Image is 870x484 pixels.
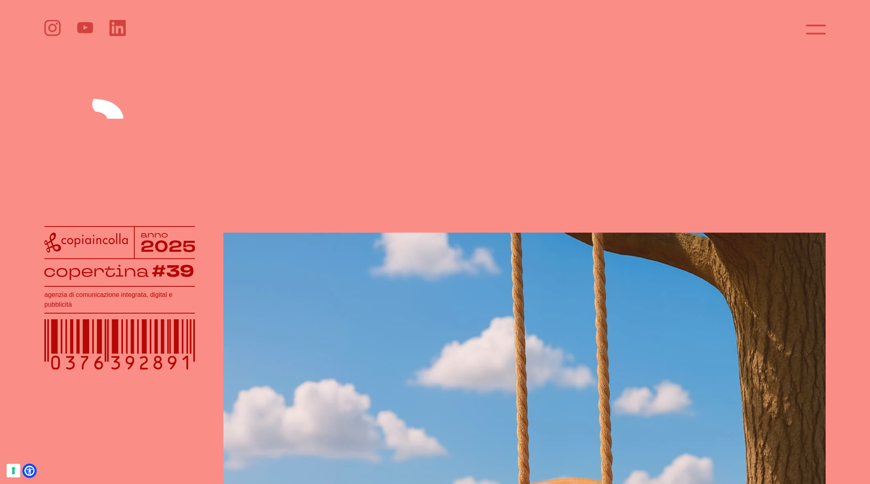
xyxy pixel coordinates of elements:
[24,466,35,476] a: Open Accessibility Menu
[152,260,194,283] tspan: #39
[140,229,168,240] tspan: anno
[7,464,20,477] button: Le tue preferenze relative al consenso per le tecnologie di tracciamento
[44,290,195,310] h1: agenzia di comunicazione integrata, digital e pubblicità
[140,236,196,257] tspan: 2025
[44,261,149,281] tspan: copertina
